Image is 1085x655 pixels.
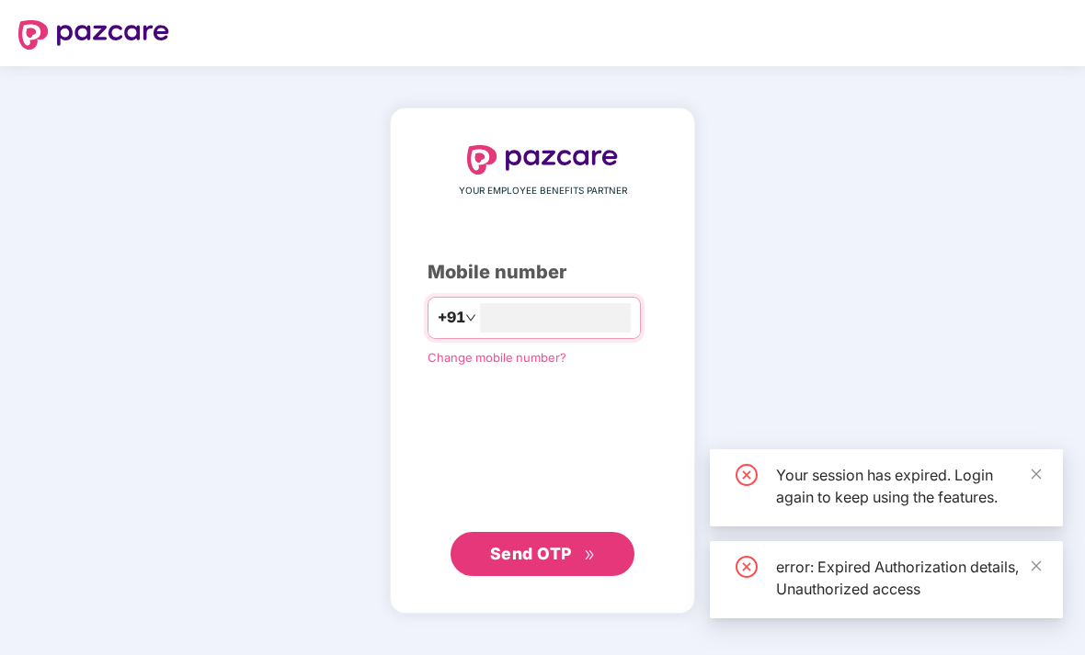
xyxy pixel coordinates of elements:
span: close-circle [736,556,758,578]
div: Mobile number [428,258,657,287]
span: YOUR EMPLOYEE BENEFITS PARTNER [459,184,627,198]
span: down [465,312,476,323]
span: close-circle [736,464,758,486]
img: logo [18,20,169,50]
span: close [1030,559,1043,572]
div: error: Expired Authorization details, Unauthorized access [776,556,1041,600]
img: logo [467,145,618,175]
span: close [1030,468,1043,480]
span: +91 [438,306,465,329]
span: Send OTP [490,544,572,563]
button: Send OTPdouble-right [451,532,634,576]
div: Your session has expired. Login again to keep using the features. [776,464,1041,508]
span: double-right [584,549,596,561]
a: Change mobile number? [428,350,566,365]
